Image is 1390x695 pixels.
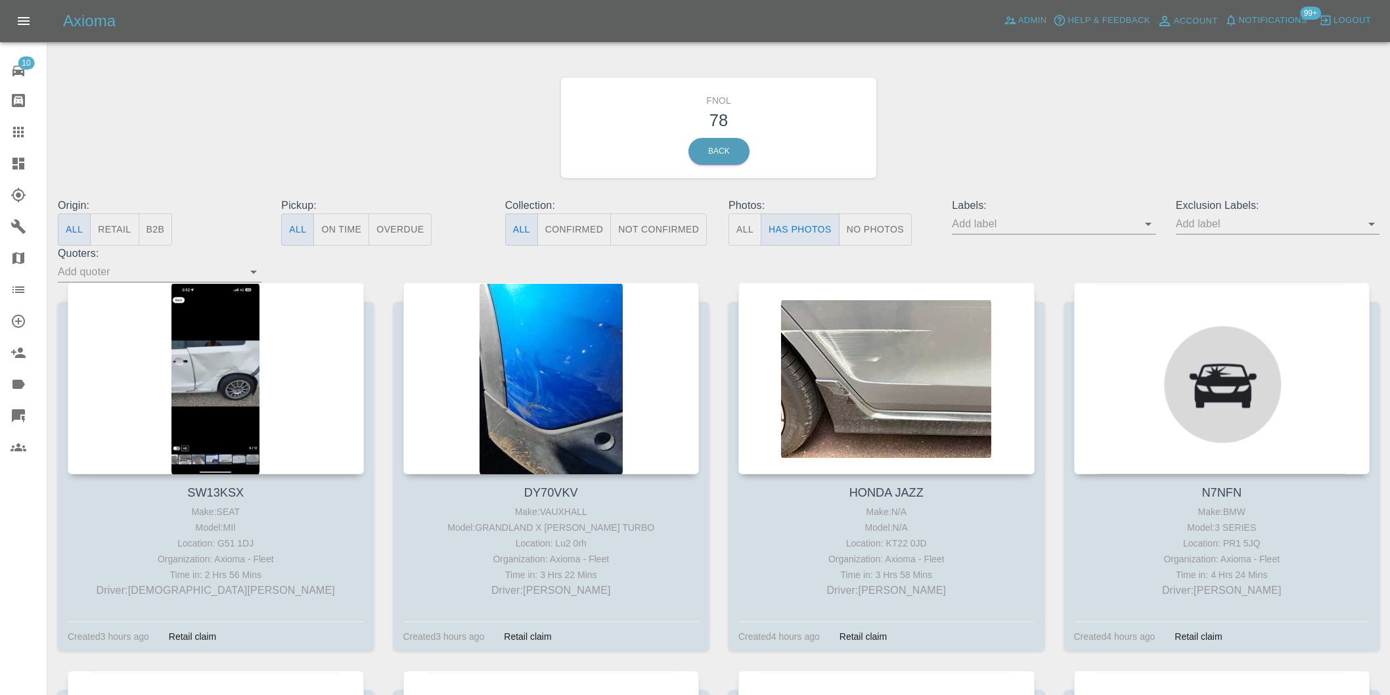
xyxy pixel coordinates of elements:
[729,198,932,213] p: Photos:
[63,11,116,32] h5: Axioma
[58,246,261,261] p: Quoters:
[71,535,361,551] div: Location: G51 1DJ
[610,213,707,246] button: Not Confirmed
[1018,13,1047,28] span: Admin
[1077,535,1367,551] div: Location: PR1 5JQ
[1300,7,1321,20] span: 99+
[71,567,361,583] div: Time in: 2 Hrs 56 Mins
[742,567,1031,583] div: Time in: 3 Hrs 58 Mins
[407,567,696,583] div: Time in: 3 Hrs 22 Mins
[1154,11,1221,32] a: Account
[1165,629,1232,644] div: Retail claim
[1077,504,1367,520] div: Make: BMW
[58,261,242,282] input: Add quoter
[8,5,39,37] button: Open drawer
[58,198,261,213] p: Origin:
[1077,551,1367,567] div: Organization: Axioma - Fleet
[1201,486,1242,499] a: N7NFN
[1176,198,1379,213] p: Exclusion Labels:
[407,520,696,535] div: Model: GRANDLAND X [PERSON_NAME] TURBO
[1067,13,1150,28] span: Help & Feedback
[1362,215,1381,233] button: Open
[1174,14,1218,29] span: Account
[1239,13,1307,28] span: Notifications
[742,535,1031,551] div: Location: KT22 0JD
[729,213,761,246] button: All
[159,629,226,644] div: Retail claim
[952,198,1155,213] p: Labels:
[1077,567,1367,583] div: Time in: 4 Hrs 24 Mins
[537,213,611,246] button: Confirmed
[139,213,173,246] button: B2B
[505,213,538,246] button: All
[407,504,696,520] div: Make: VAUXHALL
[407,551,696,567] div: Organization: Axioma - Fleet
[403,629,485,644] div: Created 3 hours ago
[849,486,924,499] a: HONDA JAZZ
[71,551,361,567] div: Organization: Axioma - Fleet
[71,583,361,598] p: Driver: [DEMOGRAPHIC_DATA][PERSON_NAME]
[1050,11,1153,31] button: Help & Feedback
[839,213,912,246] button: No Photos
[187,486,244,499] a: SW13KSX
[1334,13,1371,28] span: Logout
[1077,583,1367,598] p: Driver: [PERSON_NAME]
[742,504,1031,520] div: Make: N/A
[58,213,91,246] button: All
[830,629,897,644] div: Retail claim
[407,535,696,551] div: Location: Lu2 0rh
[738,629,820,644] div: Created 4 hours ago
[742,520,1031,535] div: Model: N/A
[68,629,149,644] div: Created 3 hours ago
[571,108,867,133] h3: 78
[1139,215,1157,233] button: Open
[1000,11,1050,31] a: Admin
[688,138,750,165] a: Back
[281,198,485,213] p: Pickup:
[313,213,369,246] button: On Time
[1316,11,1374,31] button: Logout
[952,213,1136,234] input: Add label
[369,213,432,246] button: Overdue
[571,87,867,108] h6: FNOL
[71,504,361,520] div: Make: SEAT
[244,263,263,281] button: Open
[761,213,840,246] button: Has Photos
[1077,520,1367,535] div: Model: 3 SERIES
[494,629,561,644] div: Retail claim
[742,583,1031,598] p: Driver: [PERSON_NAME]
[71,520,361,535] div: Model: MII
[524,486,578,499] a: DY70VKV
[505,198,709,213] p: Collection:
[281,213,314,246] button: All
[742,551,1031,567] div: Organization: Axioma - Fleet
[1221,11,1311,31] button: Notifications
[1176,213,1360,234] input: Add label
[1074,629,1155,644] div: Created 4 hours ago
[407,583,696,598] p: Driver: [PERSON_NAME]
[18,56,34,70] span: 10
[90,213,139,246] button: Retail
